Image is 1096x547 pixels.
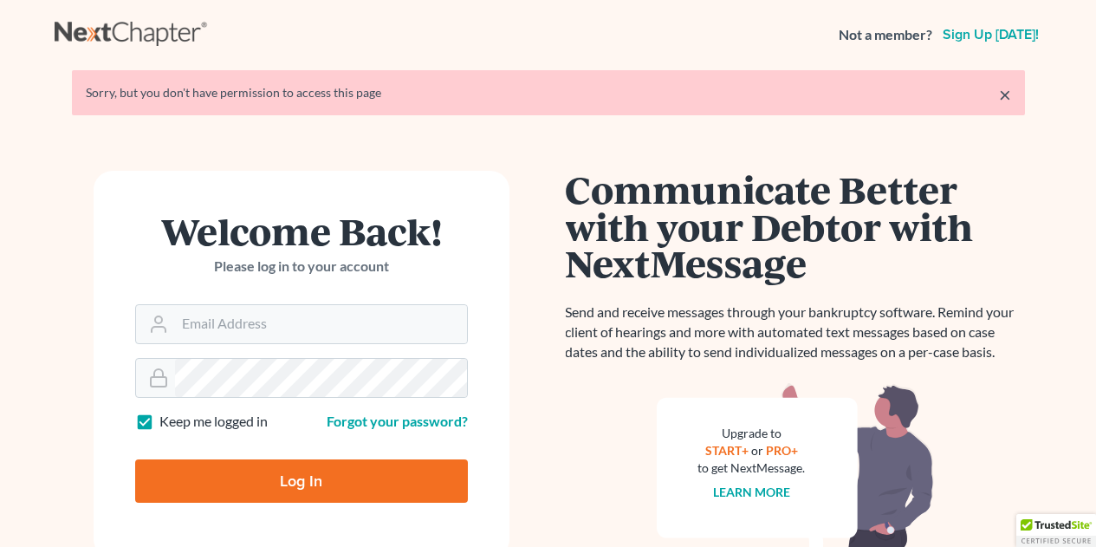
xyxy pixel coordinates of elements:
[86,84,1011,101] div: Sorry, but you don't have permission to access this page
[566,303,1025,362] p: Send and receive messages through your bankruptcy software. Remind your client of hearings and mo...
[566,171,1025,282] h1: Communicate Better with your Debtor with NextMessage
[698,425,806,442] div: Upgrade to
[713,485,790,499] a: Learn more
[698,459,806,477] div: to get NextMessage.
[939,28,1042,42] a: Sign up [DATE]!
[766,443,798,458] a: PRO+
[999,84,1011,105] a: ×
[705,443,749,458] a: START+
[135,459,468,503] input: Log In
[175,305,467,343] input: Email Address
[839,25,932,45] strong: Not a member?
[327,413,468,429] a: Forgot your password?
[751,443,763,458] span: or
[135,257,468,277] p: Please log in to your account
[1016,514,1096,547] div: TrustedSite Certified
[135,212,468,250] h1: Welcome Back!
[159,412,268,432] label: Keep me logged in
